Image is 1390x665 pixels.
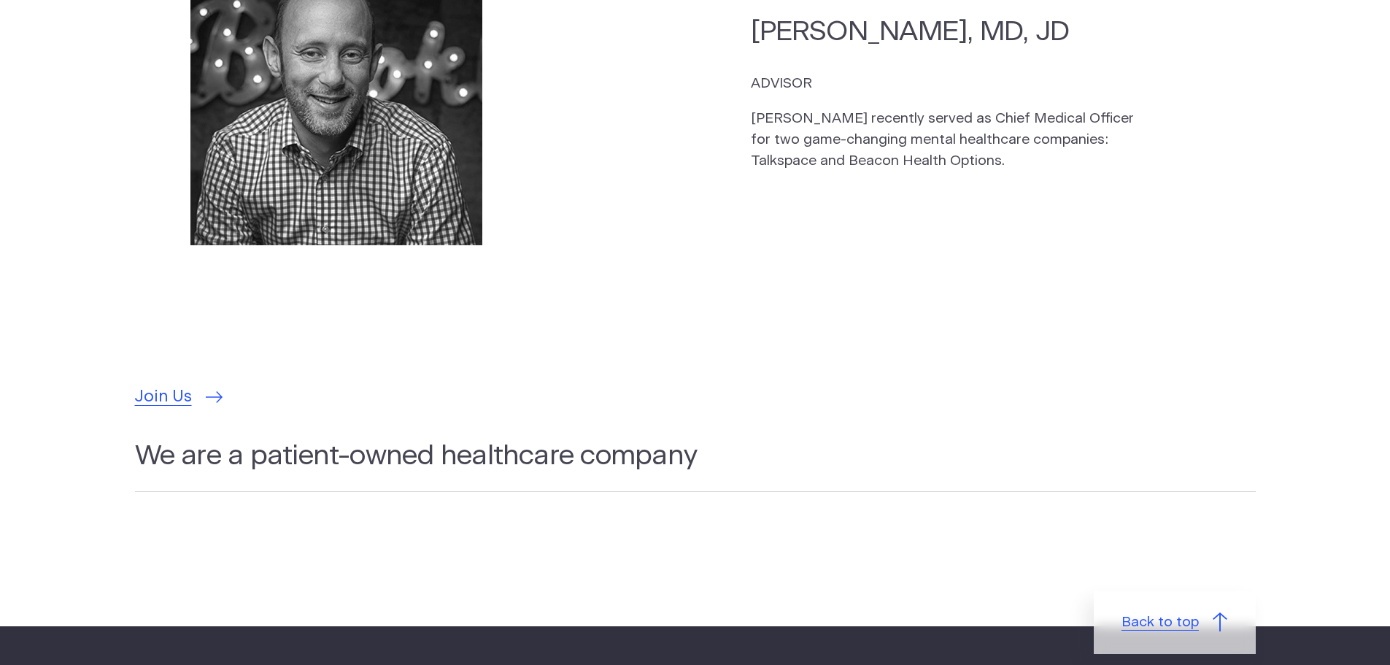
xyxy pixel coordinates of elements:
[1121,612,1199,634] span: Back to top
[135,385,223,410] a: Join Us
[135,437,1256,491] h2: We are a patient-owned healthcare company
[751,109,1143,172] p: [PERSON_NAME] recently served as Chief Medical Officer for two game-changing mental healthcare co...
[751,13,1143,50] h2: [PERSON_NAME], MD, JD
[751,74,1143,95] p: ADVISOR
[135,385,192,410] span: Join Us
[1094,591,1256,654] a: Back to top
